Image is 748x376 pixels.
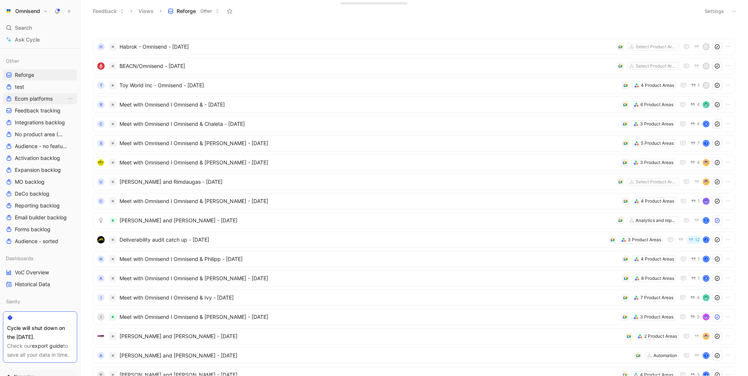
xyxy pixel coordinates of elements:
div: J [703,256,709,262]
a: VoC Overview [3,267,77,278]
a: AMeet with Omnisend I Omnisend & [PERSON_NAME] - [DATE]8 Product Areas1K [93,270,735,287]
img: avatar [703,199,709,204]
div: N [97,255,105,263]
button: 1 [689,197,701,205]
button: 4 [689,158,701,167]
img: avatar [703,334,709,339]
span: DeCo backlog [15,190,49,197]
div: K [703,121,709,127]
a: A[PERSON_NAME] and [PERSON_NAME] - [DATE]AutomationT [93,347,735,364]
a: Integrations backlog [3,117,77,128]
div: 6 Product Areas [640,101,673,108]
img: avatar [703,179,709,184]
span: 12 [695,238,700,242]
a: test [3,81,77,92]
span: Habrok - Omnisend - [DATE] [119,42,614,51]
div: T [703,353,709,358]
div: Other [3,55,77,66]
div: 5 Product Areas [641,140,674,147]
div: 3 Product Areas [640,159,673,166]
span: Reporting backlog [15,202,60,209]
span: VoC Overview [15,269,49,276]
div: Select Product Areas [636,178,677,186]
div: 7 Product Areas [640,294,673,301]
img: avatar [703,295,709,300]
div: 3 Product Areas [640,120,673,128]
span: 1 [698,276,700,281]
a: RMeet with Omnisend I Omnisend & - [DATE]6 Product Areas4avatar [93,97,735,113]
a: Email builder backlog [3,212,77,223]
span: 4 [697,295,700,300]
span: Feedback tracking [15,107,60,114]
div: Sanity [3,296,77,307]
span: 1 [698,257,700,261]
span: Search [15,23,32,32]
div: H [97,43,105,50]
a: Reforge [3,69,77,81]
div: Cycle will shut down on the [DATE]. [7,324,73,341]
span: Expansion backlog [15,166,61,174]
a: U[PERSON_NAME] and Rimdaugas - [DATE]Select Product Areasavatar [93,174,735,190]
span: 4 [697,102,700,107]
div: Check our to save all your data in time. [7,341,73,359]
a: logoMeet with Omnisend I Omnisend & [PERSON_NAME] - [DATE]3 Product Areas4avatar [93,154,735,171]
span: Meet with Omnisend I Omnisend & Philipp - [DATE] [119,255,619,264]
a: SMeet with Omnisend I Omnisend & [PERSON_NAME] - [DATE]5 Product Areas7T [93,135,735,151]
a: CMeet with Omnisend I Omnisend & [PERSON_NAME] - [DATE]4 Product Areas1avatar [93,193,735,209]
a: Reporting backlog [3,200,77,211]
span: Dashboards [6,255,33,262]
div: Ž [703,218,709,223]
a: Ask Cycle [3,34,77,45]
div: 3 Product Areas [640,313,673,321]
div: A [97,275,105,282]
span: Sanity [6,298,20,305]
span: 7 [697,141,700,146]
a: Ecom platformsView actions [3,93,77,104]
button: View actions [67,95,74,102]
span: 1 [698,83,700,88]
img: Omnisend [5,7,12,15]
div: I [97,294,105,301]
span: Ask Cycle [15,35,40,44]
a: NMeet with Omnisend I Omnisend & Philipp - [DATE]4 Product Areas1J [93,251,735,267]
div: K [703,276,709,281]
a: logo[PERSON_NAME] and [PERSON_NAME] - [DATE]Analytics and reportsŽ [93,212,735,229]
button: 12 [687,236,701,244]
span: Meet with Omnisend I Omnisend & [PERSON_NAME] - [DATE] [119,139,619,148]
span: 3 [697,315,700,319]
span: Meet with Omnisend I Omnisend & - [DATE] [119,100,619,109]
span: Other [6,57,19,65]
span: BEACN/Omnisend - [DATE] [119,62,614,71]
div: J [703,237,709,242]
div: T [703,44,709,49]
button: Feedback [89,6,128,17]
span: Meet with Omnisend I Omnisend & [PERSON_NAME] - [DATE] [119,197,619,206]
span: Meet with Omnisend I Omnisend & Chaleta - [DATE] [119,120,618,128]
span: Ecom platforms [15,95,53,102]
div: T [97,82,105,89]
span: No product area (Unknowns) [15,131,63,138]
span: test [15,83,24,91]
div: T [703,63,709,69]
span: Historical Data [15,281,50,288]
div: 4 Product Areas [641,255,674,263]
img: logo [97,217,105,224]
a: Expansion backlog [3,164,77,176]
a: Audience - sorted [3,236,77,247]
div: DashboardsVoC OverviewHistorical Data [3,253,77,290]
div: A [97,352,105,359]
div: 4 Product Areas [641,197,674,205]
span: Reforge [177,7,196,15]
span: [PERSON_NAME] and [PERSON_NAME] - [DATE] [119,351,631,360]
img: avatar [703,314,709,320]
div: Select Product Areas [636,43,677,50]
div: Select Product Areas [636,62,677,70]
span: Meet with Omnisend I Omnisend & [PERSON_NAME] - [DATE] [119,313,618,321]
span: Activation backlog [15,154,60,162]
a: CMeet with Omnisend I Omnisend & Chaleta - [DATE]3 Product Areas4K [93,116,735,132]
span: [PERSON_NAME] and [PERSON_NAME] - [DATE] [119,332,622,341]
a: MO backlog [3,176,77,187]
div: U [97,178,105,186]
button: 4 [689,101,701,109]
a: Activation backlog [3,153,77,164]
